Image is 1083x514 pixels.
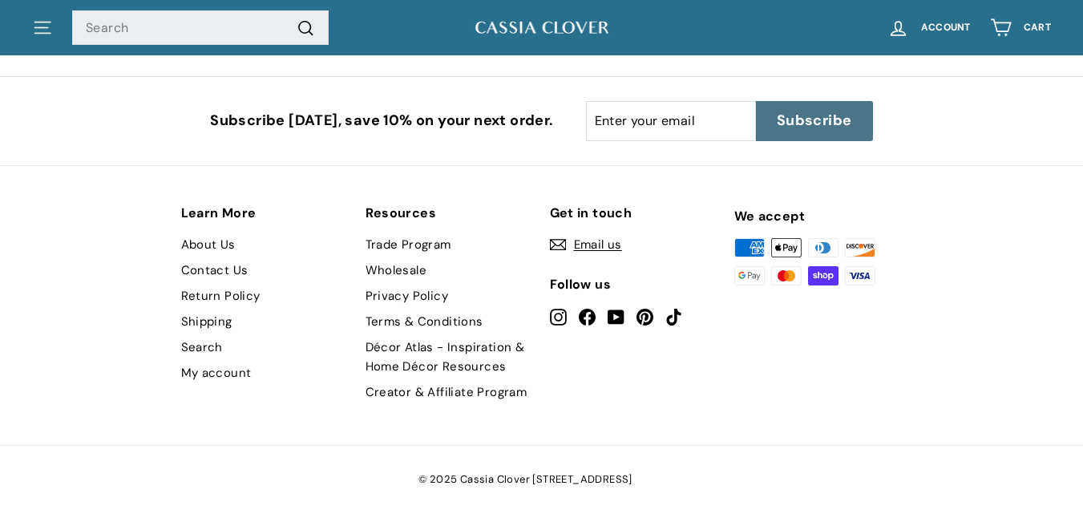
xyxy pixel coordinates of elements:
[921,22,971,33] span: Account
[366,232,451,257] a: Trade Program
[980,4,1061,51] a: Cart
[1024,22,1051,33] span: Cart
[181,257,249,283] a: Contact Us
[181,283,261,309] a: Return Policy
[366,309,483,334] a: Terms & Conditions
[550,206,718,221] h2: Get in touch
[366,379,527,405] a: Creator & Affiliate Program
[181,206,350,221] h2: Learn More
[181,360,252,386] a: My account
[550,232,622,257] a: Email us
[777,111,852,132] span: Subscribe
[734,206,903,227] div: We accept
[210,109,553,132] p: Subscribe [DATE], save 10% on your next order.
[181,309,232,334] a: Shipping
[586,101,756,141] input: Enter your email
[366,334,534,379] a: Décor Atlas - Inspiration & Home Décor Resources
[878,4,980,51] a: Account
[181,232,236,257] a: About Us
[366,257,427,283] a: Wholesale
[550,274,718,295] div: Follow us
[574,235,622,254] span: Email us
[72,10,329,46] input: Search
[366,283,449,309] a: Privacy Policy
[181,334,223,360] a: Search
[418,470,649,490] span: © 2025 Cassia Clover [STREET_ADDRESS]
[366,206,534,221] h2: Resources
[756,101,873,141] button: Subscribe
